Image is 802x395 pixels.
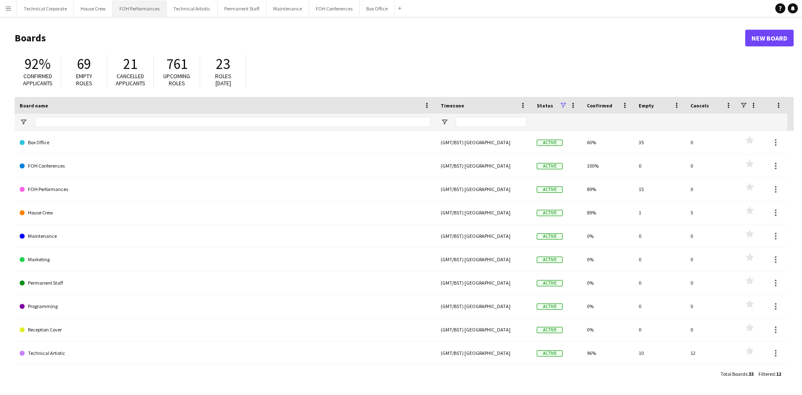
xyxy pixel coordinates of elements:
[76,72,92,87] span: Empty roles
[634,224,685,247] div: 0
[582,178,634,201] div: 89%
[685,248,737,271] div: 0
[20,318,431,341] a: Reception Cover
[582,295,634,318] div: 0%
[113,0,167,17] button: FOH Performances
[436,224,532,247] div: (GMT/BST) [GEOGRAPHIC_DATA]
[166,55,188,73] span: 761
[582,154,634,177] div: 100%
[537,102,553,109] span: Status
[218,0,266,17] button: Permanent Staff
[582,341,634,364] div: 96%
[74,0,113,17] button: House Crew
[23,72,53,87] span: Confirmed applicants
[20,131,431,154] a: Box Office
[456,117,527,127] input: Timezone Filter Input
[20,365,431,388] a: Technical Corporate
[441,102,464,109] span: Timezone
[215,72,231,87] span: Roles [DATE]
[15,32,745,44] h1: Boards
[309,0,360,17] button: FOH Conferences
[639,102,654,109] span: Empty
[685,365,737,388] div: 4
[20,295,431,318] a: Programming
[745,30,794,46] a: New Board
[537,350,563,357] span: Active
[582,131,634,154] div: 60%
[685,178,737,201] div: 0
[634,341,685,364] div: 10
[537,303,563,310] span: Active
[436,271,532,294] div: (GMT/BST) [GEOGRAPHIC_DATA]
[634,248,685,271] div: 0
[634,201,685,224] div: 1
[77,55,91,73] span: 69
[582,271,634,294] div: 0%
[685,295,737,318] div: 0
[436,201,532,224] div: (GMT/BST) [GEOGRAPHIC_DATA]
[721,371,747,377] span: Total Boards
[537,327,563,333] span: Active
[537,280,563,286] span: Active
[360,0,395,17] button: Box Office
[582,224,634,247] div: 0%
[685,131,737,154] div: 0
[582,248,634,271] div: 0%
[587,102,612,109] span: Confirmed
[685,271,737,294] div: 0
[20,118,27,126] button: Open Filter Menu
[436,131,532,154] div: (GMT/BST) [GEOGRAPHIC_DATA]
[17,0,74,17] button: Technical Corporate
[436,154,532,177] div: (GMT/BST) [GEOGRAPHIC_DATA]
[634,178,685,201] div: 15
[20,224,431,248] a: Maintenance
[634,154,685,177] div: 0
[721,366,754,382] div: :
[749,371,754,377] span: 33
[20,178,431,201] a: FOH Performances
[776,371,781,377] span: 12
[266,0,309,17] button: Maintenance
[634,365,685,388] div: 8
[20,271,431,295] a: Permanent Staff
[436,318,532,341] div: (GMT/BST) [GEOGRAPHIC_DATA]
[436,248,532,271] div: (GMT/BST) [GEOGRAPHIC_DATA]
[685,318,737,341] div: 0
[123,55,137,73] span: 21
[690,102,709,109] span: Cancels
[20,102,48,109] span: Board name
[537,210,563,216] span: Active
[537,257,563,263] span: Active
[20,341,431,365] a: Technical Artistic
[436,178,532,201] div: (GMT/BST) [GEOGRAPHIC_DATA]
[537,163,563,169] span: Active
[163,72,190,87] span: Upcoming roles
[25,55,51,73] span: 92%
[685,201,737,224] div: 5
[20,154,431,178] a: FOH Conferences
[759,366,781,382] div: :
[537,140,563,146] span: Active
[634,295,685,318] div: 0
[582,365,634,388] div: 97%
[537,233,563,240] span: Active
[634,318,685,341] div: 0
[20,201,431,224] a: House Crew
[759,371,775,377] span: Filtered
[35,117,431,127] input: Board name Filter Input
[582,201,634,224] div: 89%
[436,365,532,388] div: (GMT/BST) [GEOGRAPHIC_DATA]
[634,131,685,154] div: 35
[685,341,737,364] div: 12
[216,55,230,73] span: 23
[441,118,448,126] button: Open Filter Menu
[685,154,737,177] div: 0
[116,72,145,87] span: Cancelled applicants
[537,186,563,193] span: Active
[685,224,737,247] div: 0
[634,271,685,294] div: 0
[167,0,218,17] button: Technical Artistic
[582,318,634,341] div: 0%
[20,248,431,271] a: Marketing
[436,341,532,364] div: (GMT/BST) [GEOGRAPHIC_DATA]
